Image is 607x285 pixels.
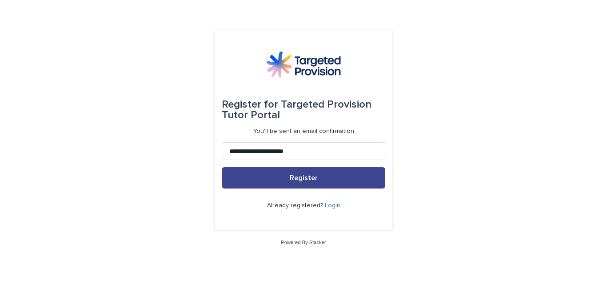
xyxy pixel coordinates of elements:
span: Already registered? [267,202,325,209]
span: Register [290,174,318,181]
div: Targeted Provision Tutor Portal [222,92,385,128]
a: Powered By Stacker [281,240,326,245]
button: Register [222,167,385,189]
span: Register for [222,99,278,110]
a: Login [325,202,340,209]
p: You'll be sent an email confirmation [253,128,354,135]
img: M5nRWzHhSzIhMunXDL62 [266,51,341,78]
